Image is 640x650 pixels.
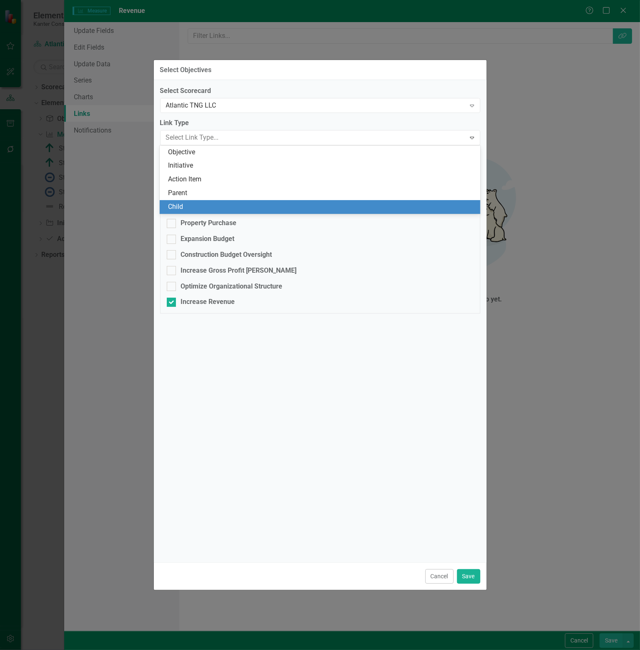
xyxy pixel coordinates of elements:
[168,148,475,157] div: Objective
[160,66,212,74] div: Select Objectives
[160,118,480,128] label: Link Type
[181,266,297,276] div: Increase Gross Profit [PERSON_NAME]
[181,218,237,228] div: Property Purchase
[181,282,283,291] div: Optimize Organizational Structure
[181,234,235,244] div: Expansion Budget
[168,175,475,184] div: Action Item
[425,569,454,584] button: Cancel
[160,86,480,96] label: Select Scorecard
[181,297,235,307] div: Increase Revenue
[168,161,475,171] div: Initiative
[168,188,475,198] div: Parent
[166,101,466,110] div: Atlantic TNG LLC
[181,250,272,260] div: Construction Budget Oversight
[457,569,480,584] button: Save
[168,202,475,212] div: Child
